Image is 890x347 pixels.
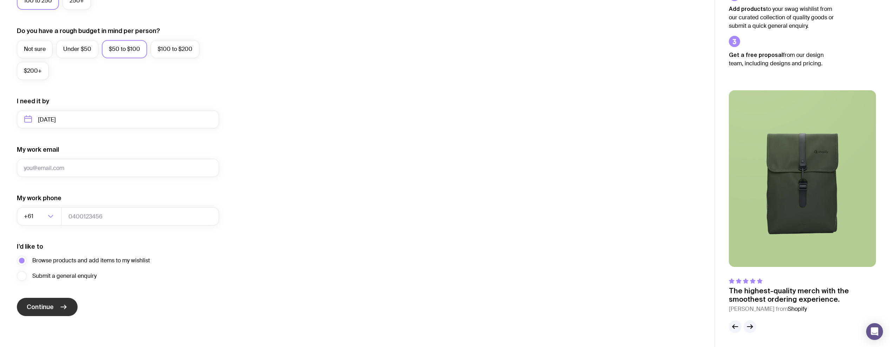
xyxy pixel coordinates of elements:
[27,303,54,311] span: Continue
[17,242,43,251] label: I’d like to
[17,145,59,154] label: My work email
[32,256,150,265] span: Browse products and add items to my wishlist
[17,27,160,35] label: Do you have a rough budget in mind per person?
[788,305,807,313] span: Shopify
[17,62,49,80] label: $200+
[24,207,35,225] span: +61
[17,110,219,129] input: Select a target date
[151,40,199,58] label: $100 to $200
[35,207,46,225] input: Search for option
[17,159,219,177] input: you@email.com
[729,305,876,313] cite: [PERSON_NAME] from
[17,298,78,316] button: Continue
[102,40,147,58] label: $50 to $100
[729,52,783,58] strong: Get a free proposal
[729,6,766,12] strong: Add products
[729,51,834,68] p: from our design team, including designs and pricing.
[61,207,219,225] input: 0400123456
[866,323,883,340] div: Open Intercom Messenger
[17,97,49,105] label: I need it by
[17,194,61,202] label: My work phone
[729,287,876,303] p: The highest-quality merch with the smoothest ordering experience.
[56,40,98,58] label: Under $50
[729,5,834,30] p: to your swag wishlist from our curated collection of quality goods or submit a quick general enqu...
[17,207,62,225] div: Search for option
[17,40,53,58] label: Not sure
[32,272,97,280] span: Submit a general enquiry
